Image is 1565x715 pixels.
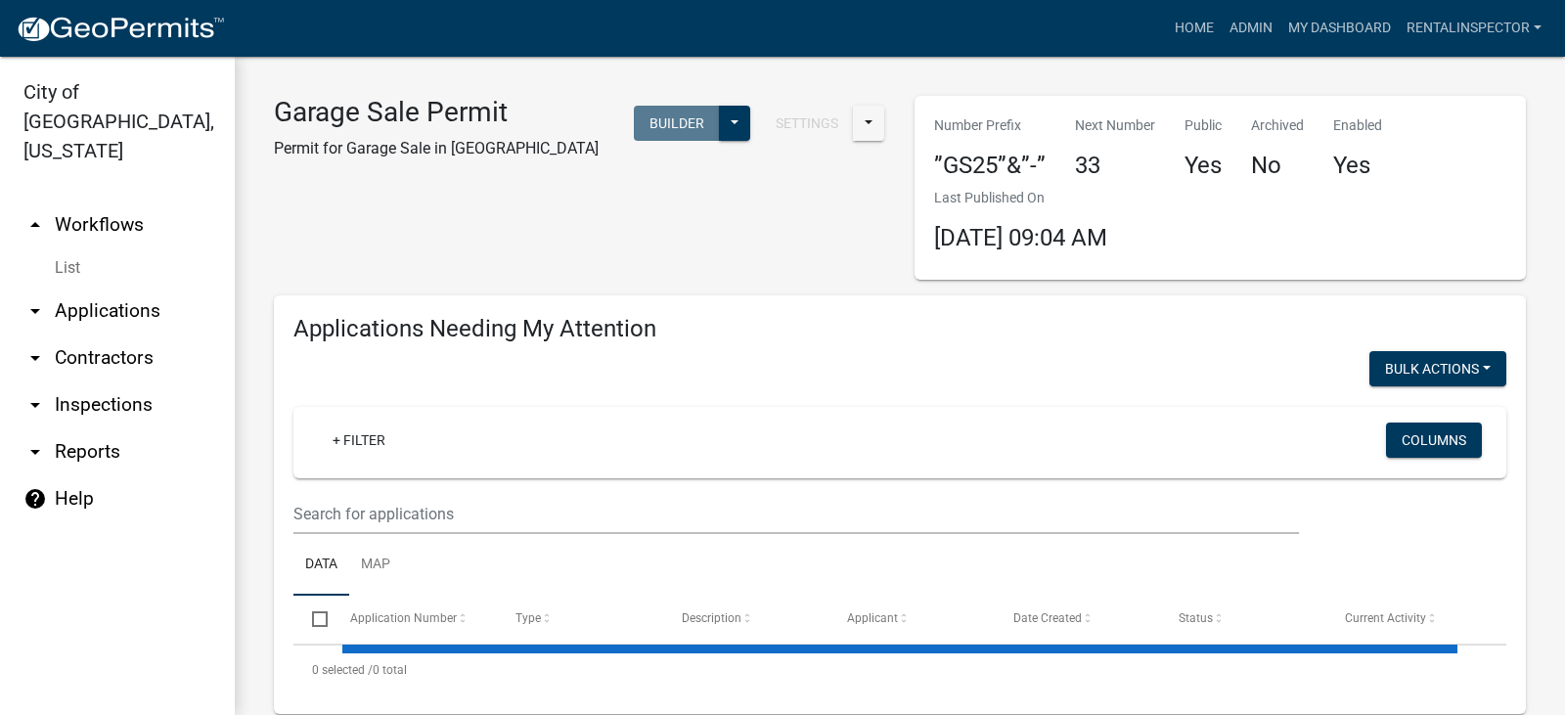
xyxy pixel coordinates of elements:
[293,534,349,597] a: Data
[274,96,599,129] h3: Garage Sale Permit
[23,393,47,417] i: arrow_drop_down
[1075,152,1155,180] h4: 33
[1251,152,1304,180] h4: No
[1179,611,1213,625] span: Status
[1251,115,1304,136] p: Archived
[1222,10,1280,47] a: Admin
[1325,596,1492,643] datatable-header-cell: Current Activity
[350,611,457,625] span: Application Number
[23,346,47,370] i: arrow_drop_down
[847,611,898,625] span: Applicant
[23,487,47,511] i: help
[934,224,1107,251] span: [DATE] 09:04 AM
[293,596,331,643] datatable-header-cell: Select
[1075,115,1155,136] p: Next Number
[331,596,497,643] datatable-header-cell: Application Number
[293,494,1299,534] input: Search for applications
[934,152,1046,180] h4: ”GS25”&”-”
[497,596,663,643] datatable-header-cell: Type
[994,596,1160,643] datatable-header-cell: Date Created
[23,213,47,237] i: arrow_drop_up
[634,106,720,141] button: Builder
[312,663,373,677] span: 0 selected /
[682,611,741,625] span: Description
[1160,596,1326,643] datatable-header-cell: Status
[1185,152,1222,180] h4: Yes
[662,596,828,643] datatable-header-cell: Description
[1280,10,1399,47] a: My Dashboard
[1333,152,1382,180] h4: Yes
[1185,115,1222,136] p: Public
[293,315,1506,343] h4: Applications Needing My Attention
[1399,10,1549,47] a: rentalinspector
[1345,611,1426,625] span: Current Activity
[934,188,1107,208] p: Last Published On
[23,440,47,464] i: arrow_drop_down
[274,137,599,160] p: Permit for Garage Sale in [GEOGRAPHIC_DATA]
[293,646,1506,694] div: 0 total
[1013,611,1082,625] span: Date Created
[1167,10,1222,47] a: Home
[1369,351,1506,386] button: Bulk Actions
[1333,115,1382,136] p: Enabled
[760,106,854,141] button: Settings
[828,596,995,643] datatable-header-cell: Applicant
[515,611,541,625] span: Type
[934,115,1046,136] p: Number Prefix
[317,423,401,458] a: + Filter
[1386,423,1482,458] button: Columns
[349,534,402,597] a: Map
[23,299,47,323] i: arrow_drop_down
